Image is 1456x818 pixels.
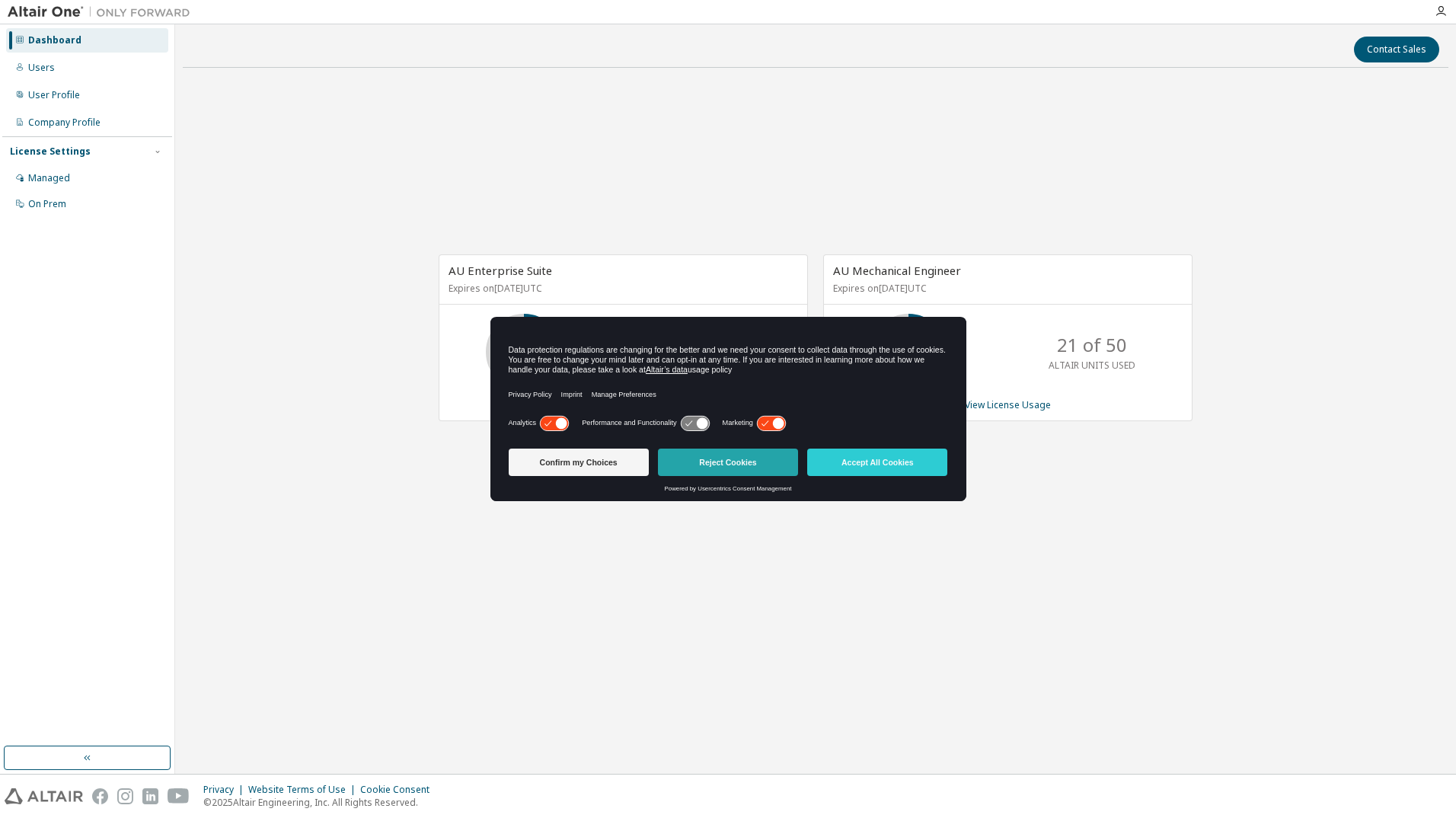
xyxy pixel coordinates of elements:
[28,117,101,129] div: Company Profile
[449,282,794,295] p: Expires on [DATE] UTC
[92,788,108,804] img: facebook.svg
[833,263,961,278] span: AU Mechanical Engineer
[203,796,439,809] p: © 2025 Altair Engineering, Inc. All Rights Reserved.
[10,145,91,158] div: License Settings
[142,788,158,804] img: linkedin.svg
[449,263,552,278] span: AU Enterprise Suite
[248,784,360,796] div: Website Terms of Use
[965,398,1051,411] a: View License Usage
[8,5,198,20] img: Altair One
[1354,37,1439,62] button: Contact Sales
[28,34,81,46] div: Dashboard
[203,784,248,796] div: Privacy
[833,282,1179,295] p: Expires on [DATE] UTC
[28,172,70,184] div: Managed
[360,784,439,796] div: Cookie Consent
[1057,332,1127,358] p: 21 of 50
[28,89,80,101] div: User Profile
[117,788,133,804] img: instagram.svg
[1049,359,1135,372] p: ALTAIR UNITS USED
[28,198,66,210] div: On Prem
[5,788,83,804] img: altair_logo.svg
[168,788,190,804] img: youtube.svg
[28,62,55,74] div: Users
